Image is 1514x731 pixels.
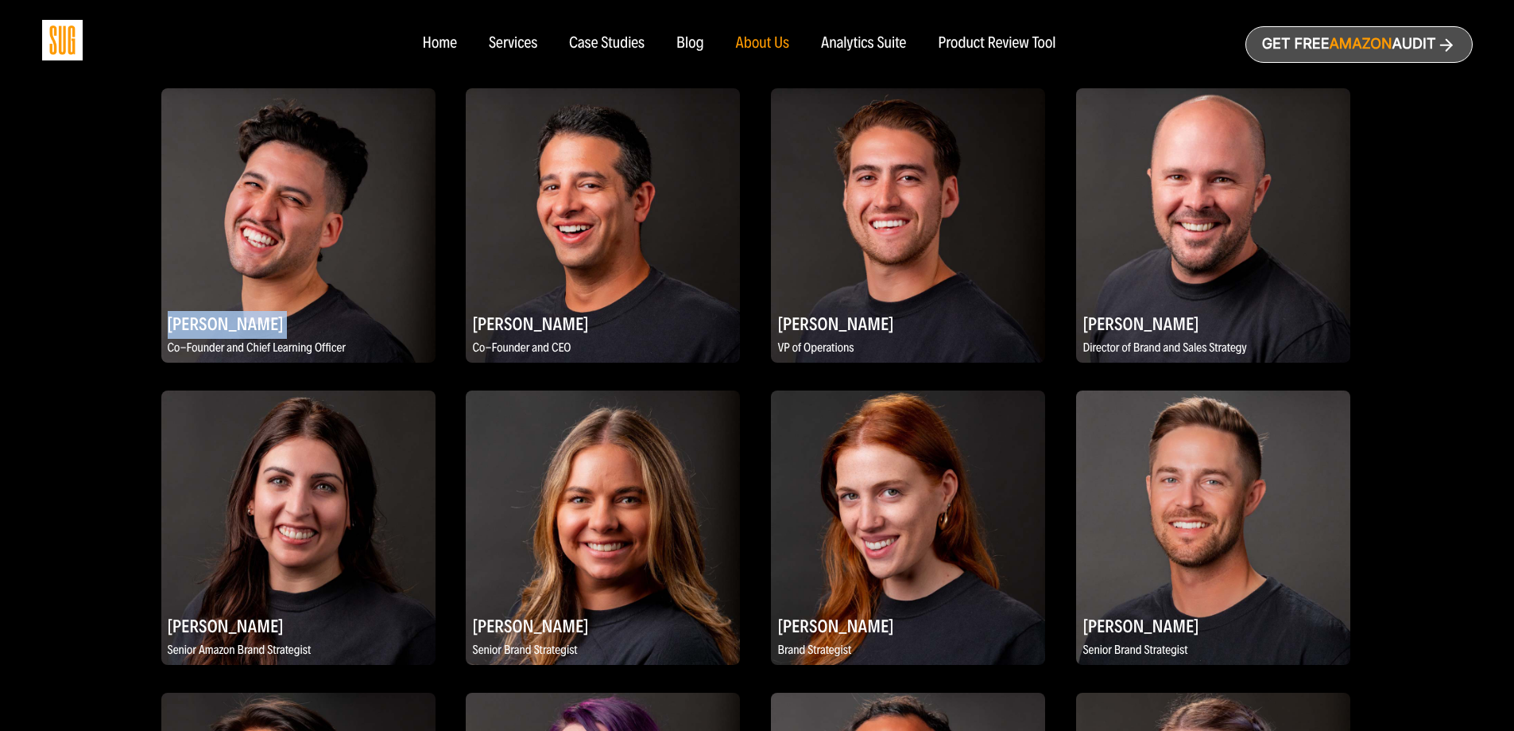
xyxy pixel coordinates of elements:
a: Product Review Tool [938,35,1055,52]
h2: [PERSON_NAME] [1076,308,1350,339]
p: Senior Amazon Brand Strategist [161,641,436,661]
img: Brett Vetter, Director of Brand and Sales Strategy [1076,88,1350,363]
h2: [PERSON_NAME] [161,610,436,641]
img: Evan Kesner, Co-Founder and CEO [466,88,740,363]
a: About Us [736,35,790,52]
p: Director of Brand and Sales Strategy [1076,339,1350,359]
h2: [PERSON_NAME] [771,610,1045,641]
img: Katie Ritterbush, Senior Brand Strategist [466,391,740,665]
h2: [PERSON_NAME] [466,610,740,641]
p: Co-Founder and Chief Learning Officer [161,339,436,359]
img: Scott Ptaszynski, Senior Brand Strategist [1076,391,1350,665]
a: Case Studies [569,35,645,52]
a: Home [422,35,456,52]
p: Co-Founder and CEO [466,339,740,359]
p: Brand Strategist [771,641,1045,661]
img: Sug [42,20,83,60]
h2: [PERSON_NAME] [1076,610,1350,641]
img: Emily Kozel, Brand Strategist [771,391,1045,665]
h2: [PERSON_NAME] [771,308,1045,339]
img: Daniel Tejada, Co-Founder and Chief Learning Officer [161,88,436,363]
h2: [PERSON_NAME] [161,308,436,339]
img: Marco Tejada, VP of Operations [771,88,1045,363]
a: Get freeAmazonAudit [1245,26,1473,63]
a: Blog [676,35,704,52]
p: VP of Operations [771,339,1045,359]
img: Meridith Andrew, Senior Amazon Brand Strategist [161,391,436,665]
a: Analytics Suite [821,35,906,52]
p: Senior Brand Strategist [466,641,740,661]
span: Amazon [1329,36,1392,52]
h2: [PERSON_NAME] [466,308,740,339]
p: Senior Brand Strategist [1076,641,1350,661]
a: Services [489,35,537,52]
